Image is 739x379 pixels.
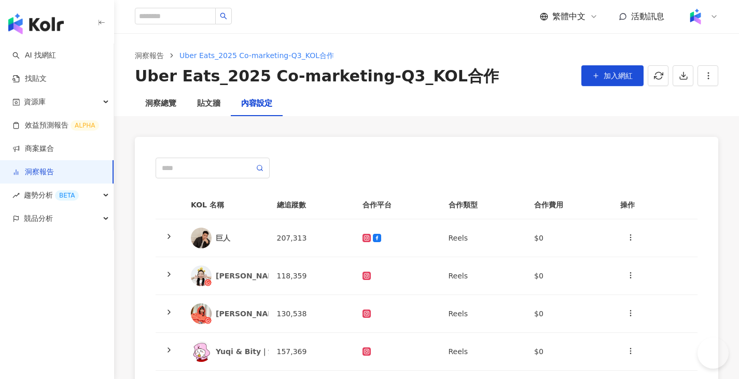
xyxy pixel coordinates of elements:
a: searchAI 找網紅 [12,50,56,61]
span: 加入網紅 [604,72,633,80]
td: 207,313 [269,219,355,257]
span: rise [12,192,20,199]
div: BETA [55,190,79,201]
a: 找貼文 [12,74,47,84]
button: 加入網紅 [581,65,644,86]
th: 操作 [612,191,698,219]
td: $0 [526,219,612,257]
span: 趨勢分析 [24,184,79,207]
td: $0 [526,257,612,295]
a: 商案媒合 [12,144,54,154]
td: Reels [440,219,526,257]
img: KOL Avatar [191,303,212,324]
div: 巨人 [216,233,260,243]
div: 貼文牆 [197,97,220,110]
span: 活動訊息 [631,11,664,21]
th: 合作平台 [354,191,440,219]
a: 洞察報告 [133,50,166,61]
a: 效益預測報告ALPHA [12,120,99,131]
div: Uber Eats_2025 Co-marketing-Q3_KOL合作 [135,65,499,87]
td: $0 [526,333,612,371]
td: Reels [440,295,526,333]
span: search [220,12,227,20]
th: 總追蹤數 [269,191,355,219]
img: KOL Avatar [191,228,212,248]
span: 資源庫 [24,90,46,114]
td: Reels [440,333,526,371]
th: 合作類型 [440,191,526,219]
td: 157,369 [269,333,355,371]
th: 合作費用 [526,191,612,219]
div: Yuqi & Bity｜愛愛每一天 [216,346,304,357]
span: Uber Eats_2025 Co-marketing-Q3_KOL合作 [179,51,334,60]
div: 內容設定 [241,97,272,110]
iframe: Help Scout Beacon - Open [698,338,729,369]
div: [PERSON_NAME] [216,271,283,281]
span: 繁體中文 [552,11,585,22]
img: KOL Avatar [191,265,212,286]
img: logo [8,13,64,34]
th: KOL 名稱 [183,191,269,219]
img: KOL Avatar [191,341,212,362]
div: [PERSON_NAME] [216,308,283,319]
img: Kolr%20app%20icon%20%281%29.png [686,7,705,26]
td: 130,538 [269,295,355,333]
div: 洞察總覽 [145,97,176,110]
a: 洞察報告 [12,167,54,177]
span: 競品分析 [24,207,53,230]
td: Reels [440,257,526,295]
td: 118,359 [269,257,355,295]
td: $0 [526,295,612,333]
